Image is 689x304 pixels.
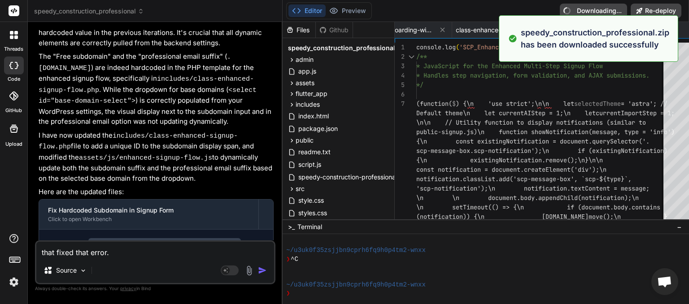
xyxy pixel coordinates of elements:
label: code [8,75,20,83]
button: Editor [288,4,326,17]
span: 'scp-notification');\n notification.textCon [416,184,596,192]
span: JAX submissions. [592,71,650,79]
label: threads [4,45,23,53]
img: attachment [244,265,254,276]
span: Terminal [297,222,322,231]
img: settings [6,274,22,290]
span: low [592,62,603,70]
span: ment.body.contains [596,203,660,211]
span: src [296,184,305,193]
span: }\n\n [585,156,603,164]
button: − [675,220,684,234]
p: You're absolutely right to point that out, and I apologize for missing that hardcoded value in th... [39,18,274,48]
div: Files [283,26,315,35]
span: assets [296,78,314,87]
span: Default theme\n let currentAIStep = 1;\n let [416,109,596,117]
span: \n \n document.body.appendChild(noti [416,194,596,202]
span: * JavaScript for the Enhanced Multi-Step Signup F [416,62,592,70]
div: Click to open Workbench [48,216,249,223]
code: includes/class-enhanced-signup-flow.php [88,238,241,249]
label: Upload [5,140,22,148]
span: currentImportStep = 1; [596,109,675,117]
span: ) {\n 'use strict';\n\n let [456,100,574,108]
span: 'SCP_Enhanced_Signup_Flow: Script loaded and execu [459,43,639,51]
span: console [416,43,441,51]
span: selectedTheme [574,100,621,108]
div: Click to collapse the range. [406,52,417,61]
span: ❯ [286,255,291,264]
span: {\n const existingNotification = document.q [416,137,596,145]
span: style.css [297,195,325,206]
span: essage, type = 'info') [596,128,675,136]
span: * Handles step navigation, form validation, and A [416,71,592,79]
a: Open chat [651,268,678,295]
span: (notification)) {\n [DOMAIN_NAME] [416,213,589,221]
span: \n\n // Utility function to display notificatio [416,118,596,126]
p: Here are the updated files: [39,187,274,197]
span: readme.txt [297,147,331,157]
span: speedy_construction_professional [34,7,144,16]
div: Github [316,26,353,35]
code: includes/class-enhanced-signup-flow.php [39,75,254,94]
span: class-enhanced-signup-flow.php [456,26,523,35]
span: public [296,136,314,145]
p: The "Free subdomain" and the "professional email suffix" ( ) are indeed hardcoded in the PHP temp... [39,52,274,127]
div: 4 [395,71,405,80]
span: script.js [297,159,322,170]
span: notification.classList.add('scp-message-box', `scp [416,175,596,183]
div: 6 [395,90,405,99]
span: admin [296,55,314,64]
span: log [445,43,456,51]
p: I have now updated the file to add a unique ID to the subdomain display span, and modified the to... [39,130,274,184]
span: package.json [297,123,339,134]
code: includes/class-enhanced-signup-flow.php [39,132,238,151]
span: ❯ [286,289,291,298]
span: ;\n [596,165,606,174]
span: const notification = document.createElement('div') [416,165,596,174]
span: (function( [416,100,452,108]
button: Downloading... [560,4,627,18]
span: move();\n } [589,213,667,221]
span: flutter_app [296,89,327,98]
button: Fix Hardcoded Subdomain in Signup FormClick to open Workbench [39,200,258,229]
span: − [677,222,682,231]
div: Create [67,239,241,248]
span: class-onboarding-wizard.php [366,26,433,35]
span: app.js [297,66,317,77]
img: alert [508,26,517,51]
span: $ [452,100,456,108]
span: fication);\n [596,194,639,202]
div: 7 [395,99,405,109]
div: 2 [395,52,405,61]
div: 1 [395,43,405,52]
p: Always double-check its answers. Your in Bind [35,284,275,293]
span: speedy-construction-professional.php [297,172,411,182]
code: .[DOMAIN_NAME] [39,53,231,72]
span: styles.css [297,208,328,218]
span: xistingNotification) [596,147,667,155]
div: 5 [395,80,405,90]
span: . [441,43,445,51]
label: GitHub [5,107,22,114]
span: tent = message; [596,184,650,192]
div: 3 [395,61,405,71]
img: icon [258,266,267,275]
p: Source [56,266,77,275]
span: ns (similar to [596,118,646,126]
button: Preview [326,4,370,17]
span: privacy [120,286,136,291]
span: ~/u3uk0f35zsjjbn9cprh6fq9h0p4tm2-wnxx [286,246,425,255]
span: \n setTimeout(() => {\n if (docu [416,203,596,211]
code: assets/js/enhanced-signup-flow.js [79,154,212,162]
span: ( [456,43,459,51]
span: uerySelector('. [596,137,650,145]
span: {\n existingNotification.remove();\n [416,156,585,164]
span: speedy_construction_professional [288,43,395,52]
div: Fix Hardcoded Subdomain in Signup Form [48,206,249,215]
span: ^C [291,255,298,264]
span: >_ [288,222,295,231]
button: Re-deploy [631,4,681,18]
span: includes [296,100,320,109]
span: = 'astra'; // [621,100,667,108]
span: public-signup.js)\n function showNotification(m [416,128,596,136]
